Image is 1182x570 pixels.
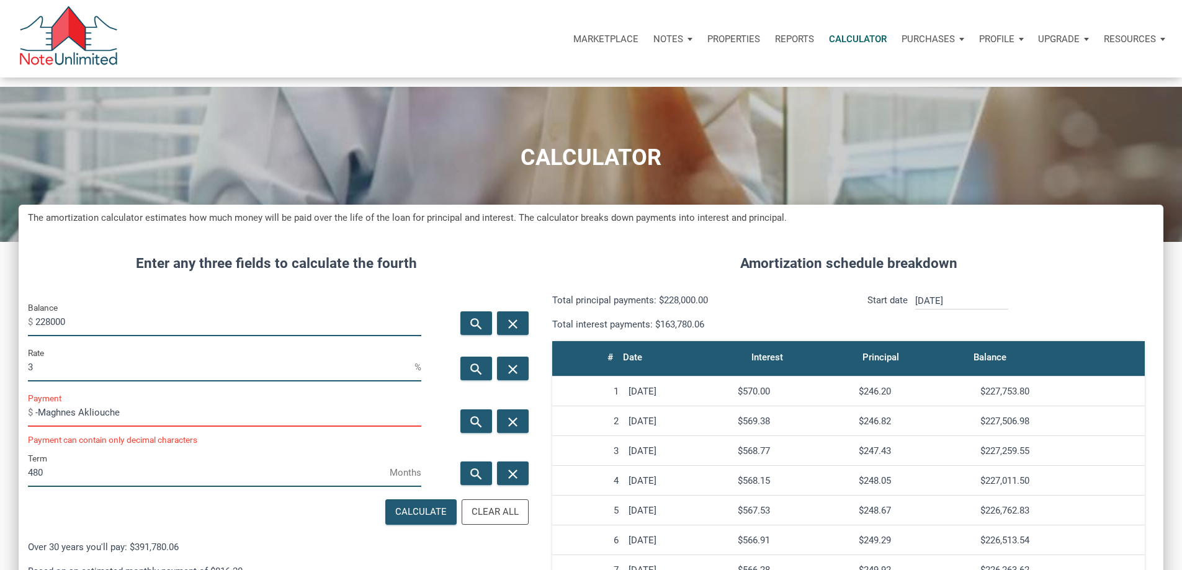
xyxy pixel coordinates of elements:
[974,349,1006,366] div: Balance
[573,33,638,45] p: Marketplace
[980,505,1140,516] div: $226,762.83
[1096,20,1173,58] button: Resources
[28,312,35,332] span: $
[28,436,421,445] div: Payment can contain only decimal characters
[738,475,849,486] div: $568.15
[1038,33,1080,45] p: Upgrade
[506,466,521,482] i: close
[707,33,760,45] p: Properties
[629,535,727,546] div: [DATE]
[28,459,390,487] input: Term
[829,33,887,45] p: Calculator
[557,535,619,546] div: 6
[28,253,524,274] h4: Enter any three fields to calculate the fourth
[738,386,849,397] div: $570.00
[566,20,646,58] button: Marketplace
[557,416,619,427] div: 2
[902,33,955,45] p: Purchases
[9,145,1173,171] h1: CALCULATOR
[468,316,483,331] i: search
[629,386,727,397] div: [DATE]
[629,416,727,427] div: [DATE]
[497,461,529,485] button: close
[35,399,421,427] input: Payment
[557,475,619,486] div: 4
[972,20,1031,58] button: Profile
[552,293,839,308] p: Total principal payments: $228,000.00
[506,414,521,429] i: close
[629,445,727,456] div: [DATE]
[738,445,849,456] div: $568.77
[980,475,1140,486] div: $227,011.50
[28,211,1154,225] h5: The amortization calculator estimates how much money will be paid over the life of the loan for p...
[28,391,61,406] label: Payment
[468,466,483,482] i: search
[385,499,457,525] button: Calculate
[859,505,970,516] div: $248.67
[859,386,970,397] div: $246.20
[28,345,44,360] label: Rate
[557,505,619,516] div: 5
[859,445,970,456] div: $247.43
[462,499,529,525] button: Clear All
[552,317,839,332] p: Total interest payments: $163,780.06
[506,316,521,331] i: close
[557,445,619,456] div: 3
[859,416,970,427] div: $246.82
[980,386,1140,397] div: $227,753.80
[1104,33,1156,45] p: Resources
[859,475,970,486] div: $248.05
[28,540,524,554] p: Over 30 years you'll pay: $391,780.06
[28,300,58,315] label: Balance
[543,253,1154,274] h4: Amortization schedule breakdown
[980,535,1140,546] div: $226,513.54
[623,349,642,366] div: Date
[775,33,814,45] p: Reports
[468,414,483,429] i: search
[862,349,899,366] div: Principal
[979,33,1014,45] p: Profile
[738,535,849,546] div: $566.91
[497,409,529,433] button: close
[894,20,972,58] button: Purchases
[460,311,492,335] button: search
[557,386,619,397] div: 1
[395,505,447,519] div: Calculate
[460,461,492,485] button: search
[460,357,492,380] button: search
[506,361,521,376] i: close
[700,20,768,58] a: Properties
[497,357,529,380] button: close
[497,311,529,335] button: close
[980,416,1140,427] div: $227,506.98
[460,409,492,433] button: search
[768,20,822,58] button: Reports
[980,445,1140,456] div: $227,259.55
[1031,20,1096,58] button: Upgrade
[28,354,414,381] input: Rate
[646,20,700,58] button: Notes
[867,293,908,332] p: Start date
[738,505,849,516] div: $567.53
[19,6,119,71] img: NoteUnlimited
[390,463,421,483] span: Months
[28,451,47,466] label: Term
[822,20,894,58] a: Calculator
[653,33,683,45] p: Notes
[859,535,970,546] div: $249.29
[35,308,421,336] input: Balance
[629,505,727,516] div: [DATE]
[629,475,727,486] div: [DATE]
[607,349,613,366] div: #
[28,403,35,422] span: $
[468,361,483,376] i: search
[738,416,849,427] div: $569.38
[751,349,783,366] div: Interest
[472,505,519,519] div: Clear All
[414,357,421,377] span: %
